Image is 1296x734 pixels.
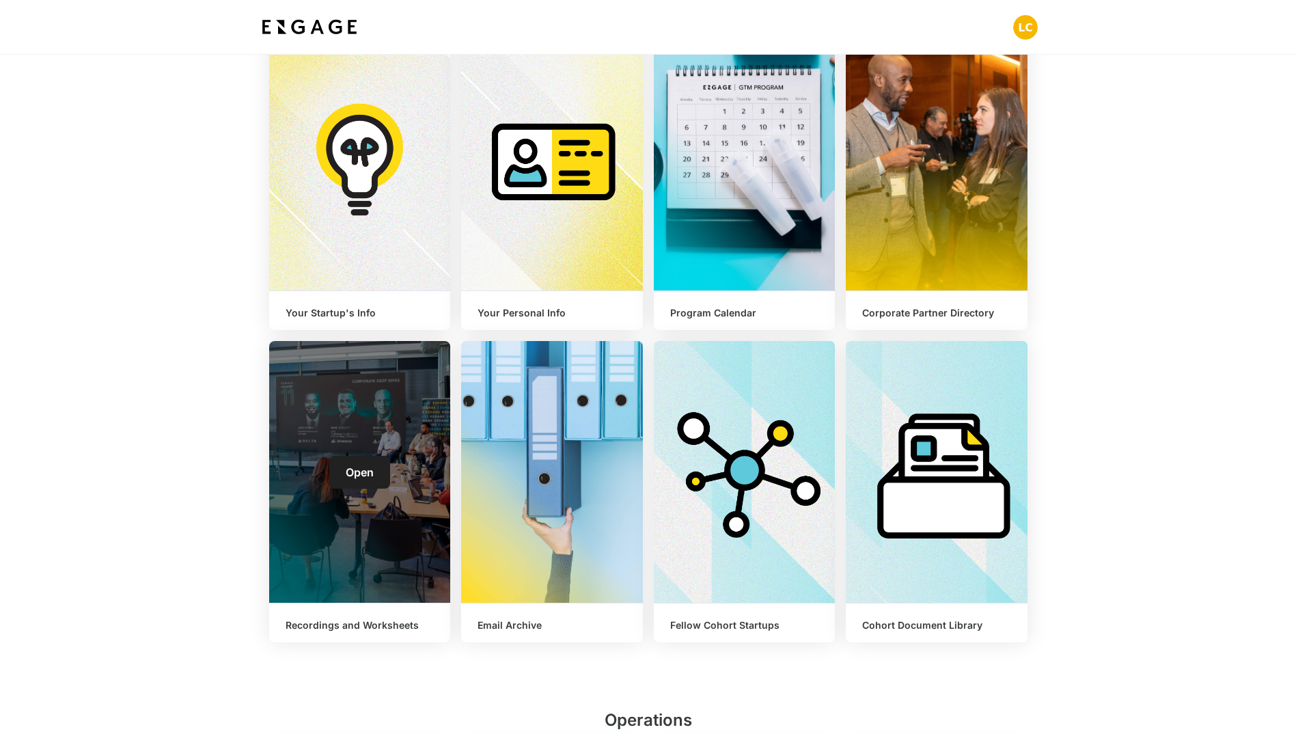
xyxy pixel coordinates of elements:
button: Open profile menu [1013,15,1038,40]
img: Profile picture of Lon Cunninghis [1013,15,1038,40]
h6: Email Archive [478,620,626,631]
img: bdf1fb74-1727-4ba0-a5bd-bc74ae9fc70b.jpeg [259,15,360,40]
h6: Your Startup's Info [286,308,435,319]
h6: Program Calendar [670,308,819,319]
h6: Your Personal Info [478,308,626,319]
a: Open [329,456,390,489]
h6: Fellow Cohort Startups [670,620,819,631]
h6: Recordings and Worksheets [286,620,435,631]
h6: Cohort Document Library [862,620,1011,631]
h6: Corporate Partner Directory [862,308,1011,319]
span: Open [346,465,374,479]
